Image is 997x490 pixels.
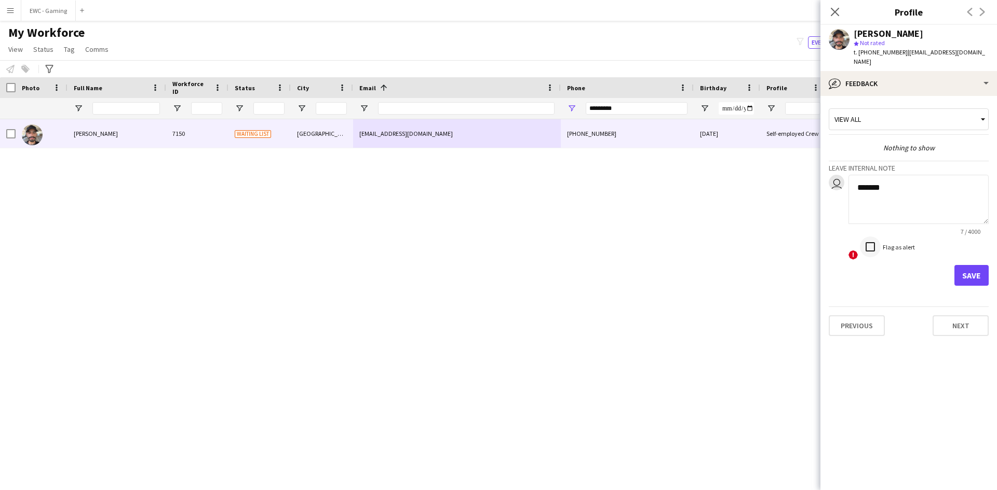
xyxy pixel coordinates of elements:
span: ! [848,250,858,260]
div: [PHONE_NUMBER] [561,119,694,148]
div: Nothing to show [829,143,989,152]
button: Open Filter Menu [74,104,83,113]
span: Waiting list [235,130,271,138]
input: Birthday Filter Input [719,102,754,115]
button: Open Filter Menu [297,104,306,113]
div: Feedback [820,71,997,96]
input: City Filter Input [316,102,347,115]
span: [PERSON_NAME] [74,130,118,137]
input: Email Filter Input [378,102,555,115]
div: [GEOGRAPHIC_DATA] [291,119,353,148]
app-action-btn: Advanced filters [43,63,56,75]
input: Profile Filter Input [785,102,820,115]
a: Status [29,43,58,56]
button: Open Filter Menu [359,104,369,113]
span: Tag [64,45,75,54]
span: Status [235,84,255,92]
span: Workforce ID [172,80,210,95]
button: Open Filter Menu [172,104,182,113]
a: Tag [60,43,79,56]
button: Open Filter Menu [700,104,709,113]
input: Full Name Filter Input [92,102,160,115]
span: Phone [567,84,585,92]
a: Comms [81,43,113,56]
div: 7150 [166,119,228,148]
span: Comms [85,45,109,54]
button: Open Filter Menu [567,104,576,113]
div: Self-employed Crew [760,119,827,148]
button: EWC - Gaming [21,1,76,21]
button: Everyone8,133 [808,36,860,49]
span: My Workforce [8,25,85,40]
button: Next [933,315,989,336]
div: [DATE] [694,119,760,148]
span: Birthday [700,84,726,92]
input: Workforce ID Filter Input [191,102,222,115]
img: Rakan Ali [22,124,43,145]
a: View [4,43,27,56]
input: Status Filter Input [253,102,285,115]
span: | [EMAIL_ADDRESS][DOMAIN_NAME] [854,48,985,65]
h3: Leave internal note [829,163,989,173]
span: Photo [22,84,39,92]
label: Flag as alert [881,243,915,251]
span: City [297,84,309,92]
span: View all [834,115,861,124]
h3: Profile [820,5,997,19]
span: Profile [766,84,787,92]
span: t. [PHONE_NUMBER] [854,48,908,56]
span: Full Name [74,84,102,92]
button: Open Filter Menu [766,104,776,113]
input: Phone Filter Input [586,102,688,115]
button: Previous [829,315,885,336]
button: Open Filter Menu [235,104,244,113]
span: Status [33,45,53,54]
div: [PERSON_NAME] [854,29,923,38]
span: 7 / 4000 [952,228,989,235]
span: Email [359,84,376,92]
button: Save [954,265,989,286]
div: [EMAIL_ADDRESS][DOMAIN_NAME] [353,119,561,148]
span: View [8,45,23,54]
span: Not rated [860,39,885,47]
